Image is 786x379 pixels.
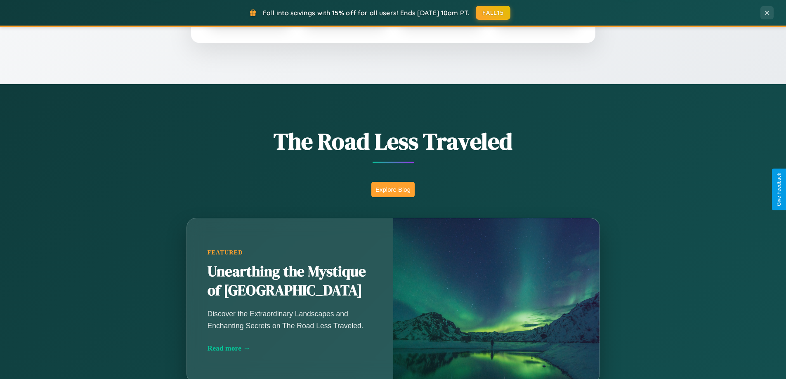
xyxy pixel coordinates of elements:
button: FALL15 [476,6,510,20]
span: Fall into savings with 15% off for all users! Ends [DATE] 10am PT. [263,9,470,17]
div: Featured [208,249,373,256]
p: Discover the Extraordinary Landscapes and Enchanting Secrets on The Road Less Traveled. [208,308,373,331]
button: Explore Blog [371,182,415,197]
div: Read more → [208,344,373,353]
div: Give Feedback [776,173,782,206]
h2: Unearthing the Mystique of [GEOGRAPHIC_DATA] [208,262,373,300]
h1: The Road Less Traveled [146,125,641,157]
